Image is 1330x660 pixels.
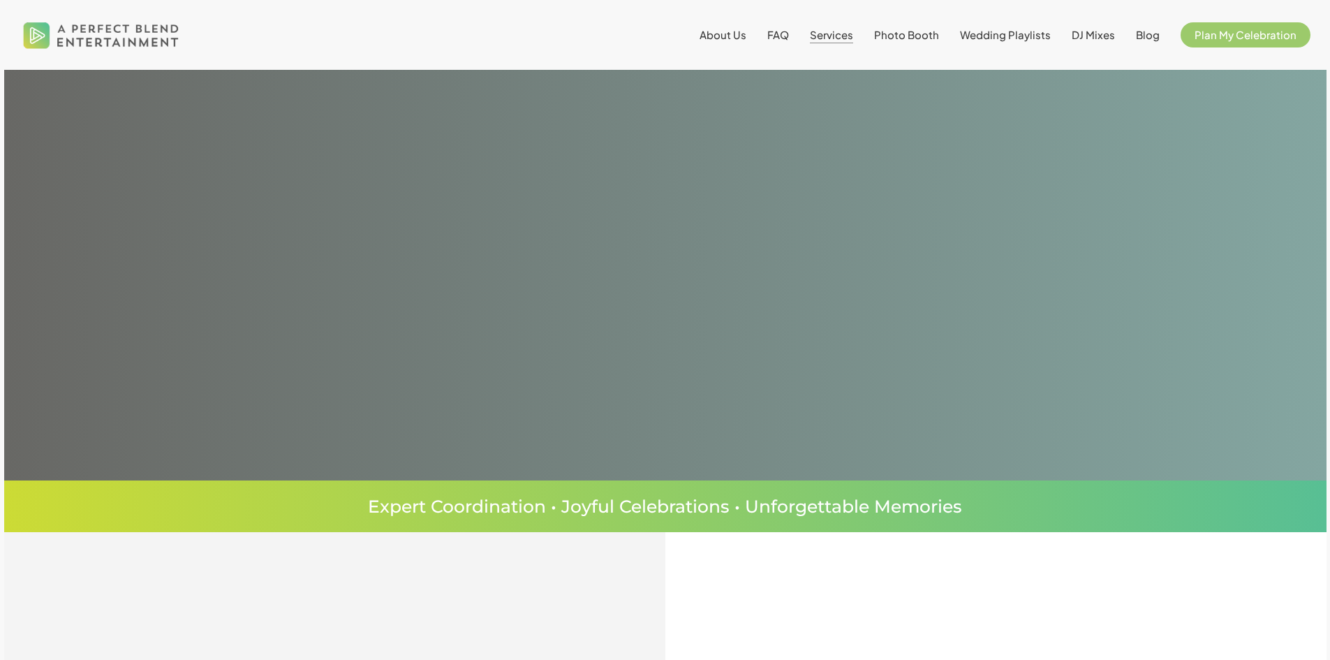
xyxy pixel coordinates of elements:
[700,28,746,41] span: About Us
[810,29,853,41] a: Services
[131,498,1199,515] p: Expert Coordination • Joyful Celebrations • Unforgettable Memories
[1181,29,1310,41] a: Plan My Celebration
[767,28,789,41] span: FAQ
[810,28,853,41] span: Services
[767,29,789,41] a: FAQ
[960,29,1051,41] a: Wedding Playlists
[1195,28,1296,41] span: Plan My Celebration
[1072,29,1115,41] a: DJ Mixes
[874,29,939,41] a: Photo Booth
[700,29,746,41] a: About Us
[1136,29,1160,41] a: Blog
[874,28,939,41] span: Photo Booth
[960,28,1051,41] span: Wedding Playlists
[1136,28,1160,41] span: Blog
[1072,28,1115,41] span: DJ Mixes
[20,10,183,60] img: A Perfect Blend Entertainment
